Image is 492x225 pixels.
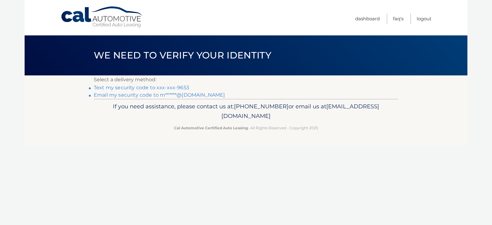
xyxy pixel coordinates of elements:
[174,126,248,130] strong: Cal Automotive Certified Auto Leasing
[94,85,189,90] a: Text my security code to xxx-xxx-9653
[61,6,144,28] a: Cal Automotive
[94,92,225,98] a: Email my security code to m******@[DOMAIN_NAME]
[355,14,380,24] a: Dashboard
[417,14,431,24] a: Logout
[94,50,271,61] span: We need to verify your identity
[94,75,398,84] p: Select a delivery method:
[98,102,394,121] p: If you need assistance, please contact us at: or email us at
[393,14,403,24] a: FAQ's
[234,103,288,110] span: [PHONE_NUMBER]
[98,125,394,131] p: - All Rights Reserved - Copyright 2025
